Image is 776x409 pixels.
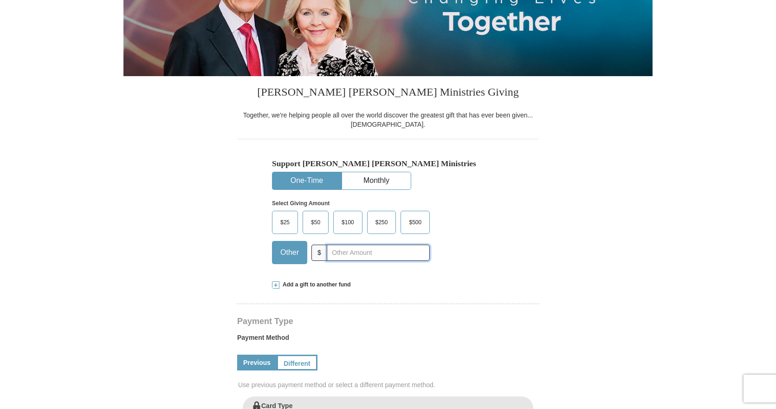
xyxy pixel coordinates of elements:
[276,215,294,229] span: $25
[237,318,539,325] h4: Payment Type
[279,281,351,289] span: Add a gift to another fund
[276,246,304,260] span: Other
[237,355,277,370] a: Previous
[238,380,540,390] span: Use previous payment method or select a different payment method.
[237,76,539,110] h3: [PERSON_NAME] [PERSON_NAME] Ministries Giving
[237,333,539,347] label: Payment Method
[237,110,539,129] div: Together, we're helping people all over the world discover the greatest gift that has ever been g...
[311,245,327,261] span: $
[327,245,430,261] input: Other Amount
[272,200,330,207] strong: Select Giving Amount
[371,215,393,229] span: $250
[277,355,317,370] a: Different
[306,215,325,229] span: $50
[272,159,504,169] h5: Support [PERSON_NAME] [PERSON_NAME] Ministries
[337,215,359,229] span: $100
[342,172,411,189] button: Monthly
[272,172,341,189] button: One-Time
[404,215,426,229] span: $500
